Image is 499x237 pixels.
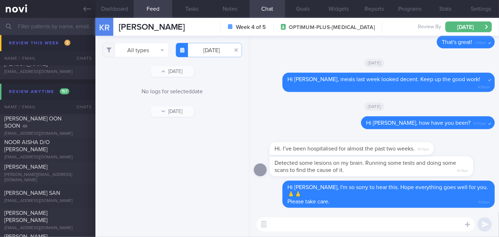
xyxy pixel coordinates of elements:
div: [EMAIL_ADDRESS][DOMAIN_NAME] [4,131,91,137]
span: [PERSON_NAME] SAN [4,190,60,196]
div: [EMAIL_ADDRESS][DOMAIN_NAME] [4,69,91,75]
span: 11:59am [478,198,490,205]
span: Review By [418,24,441,30]
button: [DATE] [151,66,194,77]
div: [EMAIL_ADDRESS][DOMAIN_NAME] [4,198,91,204]
span: Hi [PERSON_NAME], how have you been? [366,120,470,126]
div: [EMAIL_ADDRESS][DOMAIN_NAME] [4,155,91,160]
span: [PERSON_NAME] [4,61,48,67]
div: Review anytime [7,87,71,97]
button: [DATE] [151,106,194,117]
span: That's great! [442,39,472,45]
span: Hi [PERSON_NAME], meals last week looked decent. Keep up the good work! [287,76,480,82]
span: [DATE] [364,102,385,111]
span: Hi [PERSON_NAME], I'm so sorry to hear this. Hope everything goes well for you.🙏🙏 [287,184,488,197]
div: Chats [67,100,95,114]
span: 3:43pm [475,39,486,45]
span: OPTIMUM-PLUS-[MEDICAL_DATA] [289,24,375,31]
div: [PERSON_NAME][EMAIL_ADDRESS][DOMAIN_NAME] [4,172,91,183]
span: 10:13am [418,145,429,152]
span: NOOR AISHA D/O [PERSON_NAME] [4,139,50,152]
strong: Week 4 of 5 [236,24,266,31]
span: Hi. I’ve been hospitalised for almost the past two weeks. [275,146,415,152]
div: KR [91,14,118,41]
div: [EMAIL_ADDRESS][DOMAIN_NAME] [4,49,91,55]
span: [PERSON_NAME] OON SOON [4,116,61,129]
div: [EMAIL_ADDRESS][DOMAIN_NAME] [4,226,91,231]
span: 10:05am [473,119,486,126]
span: Please take care. [287,199,330,204]
span: Detected some lesions on my brain. Running some tests and doing some scans to find the cause of it. [275,160,456,173]
span: 10:14am [457,167,468,173]
span: 4:58pm [478,83,490,90]
span: [PERSON_NAME] [4,164,48,170]
span: [PERSON_NAME] [PERSON_NAME] [4,210,48,223]
span: [PERSON_NAME] [119,23,185,31]
span: [DATE] [364,59,385,67]
button: All types [103,43,169,57]
div: No logs for selected date [103,88,242,95]
span: 157 [60,88,69,94]
button: [DATE] [445,21,492,32]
